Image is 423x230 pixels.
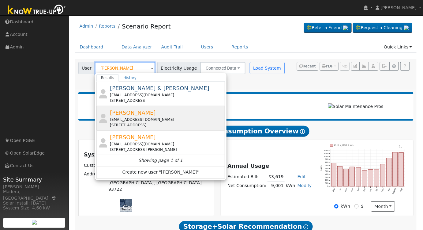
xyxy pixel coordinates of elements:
[363,188,366,192] text: Feb
[362,171,367,186] rect: onclick=""
[157,41,187,53] a: Audit Trail
[341,203,350,209] label: kWh
[325,182,328,185] text: 100
[81,97,301,116] div: Powered by Know True-Up ®
[389,62,399,71] button: Settings
[332,188,336,192] text: Sep
[3,205,66,211] div: System Size: 4.60 kW
[368,170,373,186] rect: onclick=""
[200,62,245,74] button: Connected Data
[32,220,37,225] img: retrieve
[139,157,183,164] i: Showing page 1 of 1
[353,23,412,33] a: Request a Cleaning
[96,74,119,82] a: Results
[110,92,223,98] div: [EMAIL_ADDRESS][DOMAIN_NAME]
[338,188,342,192] text: Oct
[110,134,156,140] span: [PERSON_NAME]
[361,203,364,209] label: $
[328,185,329,187] text: 0
[322,64,333,68] span: PDF
[51,196,57,201] a: Map
[351,62,360,71] button: Edit User
[285,181,296,190] td: kWh
[393,152,398,186] rect: onclick=""
[95,62,155,74] input: Select a User
[300,129,305,134] i: Show Help
[3,200,66,206] div: Solar Install: [DATE]
[400,145,402,148] text: 
[226,181,268,190] td: Net Consumption:
[354,204,359,209] input: $
[400,62,410,71] a: Help Link
[182,126,309,137] span: Energy Consumption Overview
[399,188,403,192] text: Aug
[250,62,285,74] button: Load System
[324,155,329,158] text: 1000
[122,169,199,176] span: Create new user "[PERSON_NAME]"
[334,144,354,147] text: Pull 9,001 kWh
[78,62,95,74] span: User
[122,23,171,30] a: Scenario Report
[110,109,156,116] span: [PERSON_NAME]
[381,5,417,10] span: [PERSON_NAME]
[297,62,318,71] button: Recent
[344,169,349,186] rect: onclick=""
[350,167,355,186] rect: onclick=""
[325,171,328,173] text: 500
[298,183,312,188] a: Modify
[374,169,379,186] rect: onclick=""
[84,151,129,158] u: System Details
[357,188,360,192] text: Jan
[99,24,115,29] a: Reports
[3,175,66,184] span: Site Summary
[343,25,348,30] img: retrieve
[3,184,66,190] div: [PERSON_NAME]
[83,161,107,170] td: Customer:
[110,122,223,128] div: [STREET_ADDRESS]
[369,188,372,192] text: Mar
[324,152,329,155] text: 1100
[381,188,385,193] text: May
[117,41,157,53] a: Data Analyzer
[227,41,253,53] a: Reports
[227,163,269,169] u: Annual Usage
[324,150,329,152] text: 1200
[325,164,328,167] text: 700
[325,179,328,182] text: 200
[119,74,141,82] a: History
[325,167,328,170] text: 600
[371,201,395,212] button: month
[320,62,339,71] button: PDF
[110,141,223,147] div: [EMAIL_ADDRESS][DOMAIN_NAME]
[268,181,285,190] td: 9,001
[380,62,389,71] button: Export Interval Data
[399,153,404,187] rect: onclick=""
[197,41,218,53] a: Users
[325,159,328,161] text: 900
[122,208,130,211] a: Terms (opens in new tab)
[387,188,391,192] text: Jun
[122,204,142,212] a: Open this area in Google Maps (opens a new window)
[122,204,142,212] img: Google
[83,170,107,178] td: Address:
[334,204,339,209] input: kWh
[110,117,223,122] div: [EMAIL_ADDRESS][DOMAIN_NAME]
[304,224,309,229] i: Show Help
[110,147,223,152] div: [STREET_ADDRESS][PERSON_NAME]
[226,173,268,182] td: Estimated Bill:
[84,97,298,107] h2: Scenario Report
[359,62,369,71] button: Multi-Series Graph
[387,158,391,187] rect: onclick=""
[75,41,108,53] a: Dashboard
[107,178,210,194] td: [GEOGRAPHIC_DATA], [GEOGRAPHIC_DATA] 93722
[325,176,328,178] text: 300
[350,188,354,192] text: Dec
[320,165,323,171] text: kWh
[379,41,417,53] a: Quick Links
[392,188,397,195] text: [DATE]
[110,85,209,91] span: [PERSON_NAME] & [PERSON_NAME]
[3,189,66,201] div: Madera, [GEOGRAPHIC_DATA]
[380,164,385,186] rect: onclick=""
[404,25,409,30] img: retrieve
[331,163,336,187] rect: onclick=""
